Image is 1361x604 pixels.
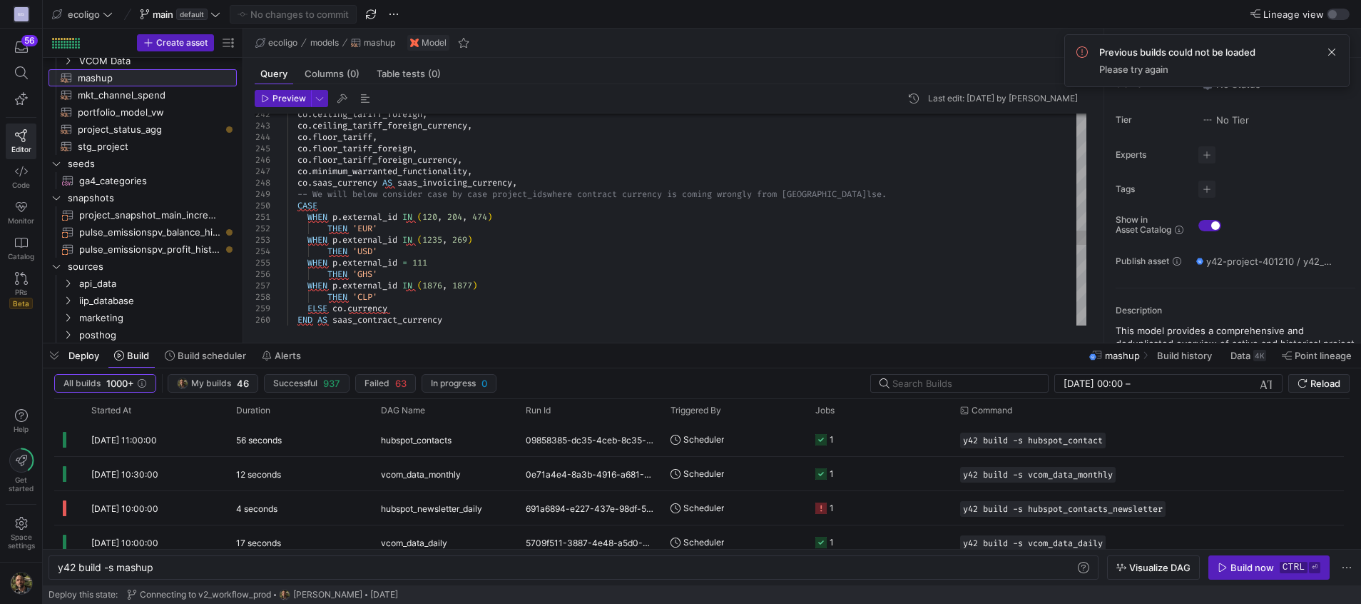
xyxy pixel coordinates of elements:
[472,211,487,223] span: 474
[236,406,270,416] span: Duration
[79,53,235,69] span: VCOM Data
[815,406,835,416] span: Jobs
[1157,350,1212,361] span: Build history
[255,303,270,314] div: 259
[297,188,547,200] span: -- We will below consider case by case project_ids
[79,224,220,241] span: pulse_emissionspv_balance_historical​​​​​​​
[327,246,347,257] span: THEN
[1202,114,1249,126] span: No Tier
[255,200,270,211] div: 250
[255,246,270,257] div: 254
[79,276,235,292] span: api_data
[127,350,149,361] span: Build
[337,257,342,268] span: .
[79,310,235,326] span: marketing
[307,257,327,268] span: WHEN
[236,469,281,480] y42-duration: 12 seconds
[49,223,237,241] a: pulse_emissionspv_balance_historical​​​​​​​
[342,303,347,314] span: .
[307,303,327,314] span: ELSE
[91,503,158,514] span: [DATE] 10:00:00
[928,94,1078,104] div: Last edit: [DATE] by [PERSON_NAME]
[312,143,412,154] span: floor_tariff_foreign
[830,423,834,456] div: 1
[1116,184,1187,194] span: Tags
[364,38,395,48] span: mashup
[49,5,116,24] button: ecoligo
[381,526,447,560] span: vcom_data_daily
[91,406,131,416] span: Started At
[49,206,237,223] a: project_snapshot_main_incremental​​​​​​​
[273,378,317,388] span: Successful
[68,190,235,206] span: snapshots
[272,94,306,104] span: Preview
[49,138,237,155] a: stg_project​​​​​​​​​​
[365,378,389,388] span: Failed
[526,406,551,416] span: Run Id
[297,314,312,326] span: END
[381,423,452,457] span: hubspot_contacts
[49,275,237,292] div: Press SPACE to select this row.
[297,177,307,188] span: co
[6,159,36,195] a: Code
[21,35,38,46] div: 56
[6,266,36,315] a: PRsBeta
[78,121,220,138] span: project_status_agg​​​​​​​​​​
[63,378,101,388] span: All builds
[255,143,270,154] div: 245
[158,343,253,368] button: Build scheduler
[1126,378,1131,389] span: –
[255,314,270,326] div: 260
[377,69,441,79] span: Table tests
[347,34,399,51] button: mashup
[54,374,156,393] button: All builds1000+
[830,457,834,490] div: 1
[49,172,237,189] a: ga4_categories​​​​​​
[49,241,237,258] a: pulse_emissionspv_profit_historical​​​​​​​
[9,298,33,309] span: Beta
[310,38,339,48] span: models
[307,34,342,51] button: models
[78,87,220,104] span: mkt_channel_spend​​​​​​​​​​
[347,303,387,314] span: currency
[422,280,442,291] span: 1876
[307,154,312,166] span: .
[452,234,467,246] span: 269
[140,590,271,600] span: Connecting to v2_workflow_prod
[417,234,422,246] span: (
[447,211,462,223] span: 204
[49,172,237,189] div: Press SPACE to select this row.
[683,423,724,456] span: Scheduler
[297,200,317,211] span: CASE
[1193,252,1335,271] button: y42-project-401210 / y42_ecoligo_main / mashup
[177,378,188,389] img: https://storage.googleapis.com/y42-prod-data-exchange/images/7e7RzXvUWcEhWhf8BYUbRCghczaQk4zBh2Nv...
[297,154,307,166] span: co
[683,457,724,490] span: Scheduler
[347,69,360,79] span: (0)
[305,69,360,79] span: Columns
[68,9,100,20] span: ecoligo
[1116,324,1355,453] p: This model provides a comprehensive and deduplicated overview of active and historical project da...
[297,120,307,131] span: co
[49,86,237,104] a: mkt_channel_spend​​​​​​​​​​
[457,154,462,166] span: ,
[255,257,270,268] div: 255
[255,188,270,200] div: 249
[307,234,327,246] span: WHEN
[108,343,156,368] button: Build
[337,280,342,291] span: .
[255,280,270,291] div: 257
[467,120,472,131] span: ,
[337,234,342,246] span: .
[312,154,457,166] span: floor_tariff_foreign_currency
[683,491,724,525] span: Scheduler
[472,280,477,291] span: )
[49,258,237,275] div: Press SPACE to select this row.
[260,69,287,79] span: Query
[255,211,270,223] div: 251
[49,309,237,326] div: Press SPACE to select this row.
[123,585,402,604] button: Connecting to v2_workflow_prodhttps://storage.googleapis.com/y42-prod-data-exchange/images/7e7RzX...
[1295,350,1352,361] span: Point lineage
[268,38,297,48] span: ecoligo
[1208,555,1330,580] button: Build nowctrl⏎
